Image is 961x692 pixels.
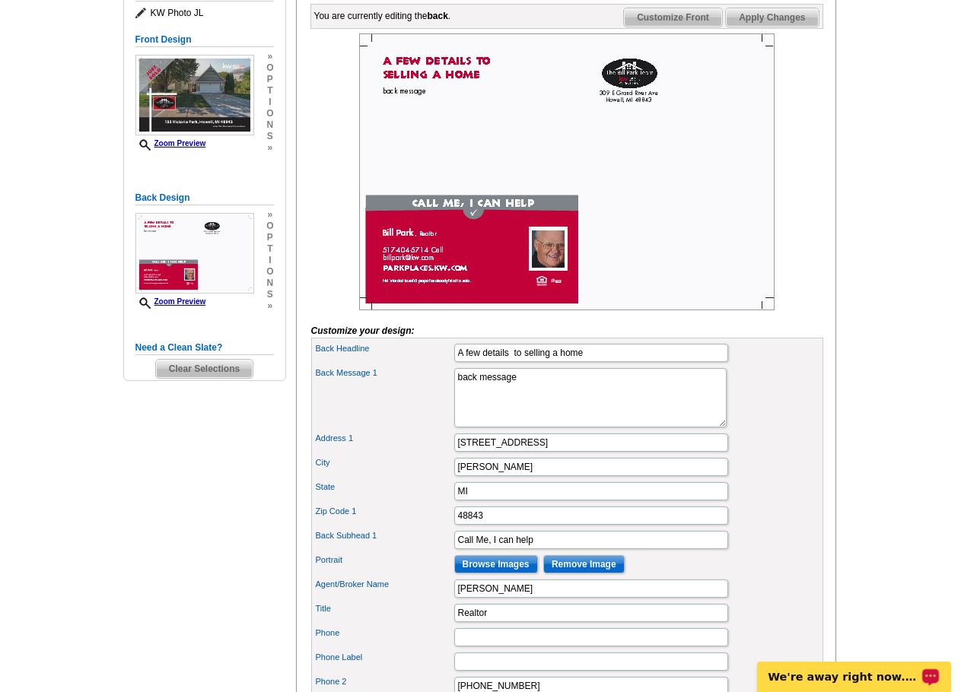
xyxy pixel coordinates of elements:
span: Clear Selections [156,360,253,378]
span: KW Photo JL [135,5,274,21]
label: Portrait [316,554,453,567]
span: s [266,289,273,300]
input: Browse Images [454,555,538,573]
span: i [266,255,273,266]
span: s [266,131,273,142]
span: Apply Changes [726,8,818,27]
i: Customize your design: [311,325,415,336]
span: o [266,108,273,119]
a: Zoom Preview [135,139,206,148]
label: City [316,456,453,469]
b: back [428,11,448,21]
span: i [266,97,273,108]
span: » [266,142,273,154]
label: Address 1 [316,432,453,445]
span: n [266,278,273,289]
span: o [266,62,273,74]
img: Z18906717_00001_2.jpg [135,213,254,294]
label: Title [316,602,453,615]
h5: Front Design [135,33,274,47]
span: Customize Front [624,8,722,27]
img: Z18906717_00001_1.jpg [135,55,254,135]
span: o [266,221,273,232]
iframe: LiveChat chat widget [747,644,961,692]
h5: Back Design [135,191,274,205]
div: You are currently editing the . [314,9,451,23]
span: » [266,51,273,62]
h5: Need a Clean Slate? [135,341,274,355]
a: Zoom Preview [135,297,206,306]
img: Z18906717_00001_2.jpg [359,33,775,310]
span: » [266,209,273,221]
label: State [316,481,453,494]
label: Back Message 1 [316,367,453,379]
span: t [266,243,273,255]
span: o [266,266,273,278]
label: Phone Label [316,651,453,664]
label: Back Headline [316,342,453,355]
label: Phone [316,627,453,640]
textarea: back message [454,368,727,427]
label: Zip Code 1 [316,505,453,518]
label: Agent/Broker Name [316,578,453,591]
label: Phone 2 [316,675,453,688]
span: p [266,74,273,85]
span: p [266,232,273,243]
span: t [266,85,273,97]
span: » [266,300,273,312]
input: Remove Image [543,555,625,573]
label: Back Subhead 1 [316,529,453,542]
span: n [266,119,273,131]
